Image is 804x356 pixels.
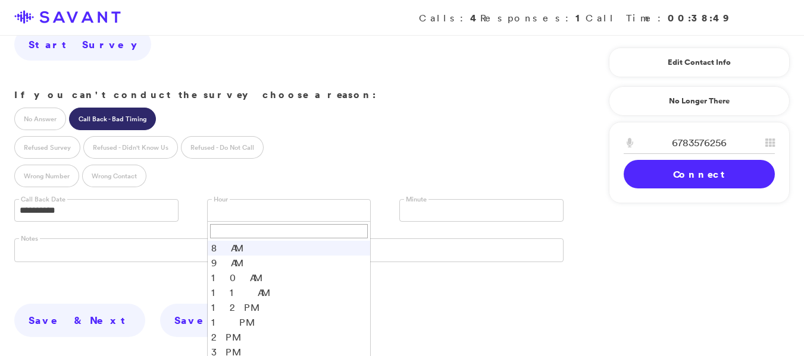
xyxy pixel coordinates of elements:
label: Wrong Contact [82,165,146,187]
label: Notes [19,234,40,243]
label: Hour [212,195,230,204]
strong: 00:38:49 [668,11,730,24]
li: 10 AM [208,270,371,285]
a: Save & Next [14,304,145,337]
label: Refused - Didn't Know Us [83,136,178,159]
li: 2 PM [208,330,371,345]
li: 1 PM [208,315,371,330]
li: 12 PM [208,300,371,315]
label: Wrong Number [14,165,79,187]
li: 11 AM [208,285,371,300]
label: Call Back - Bad Timing [69,108,156,130]
strong: If you can't conduct the survey choose a reason: [14,88,376,101]
a: Save & Clock Out [160,304,335,337]
li: 9 AM [208,256,371,270]
label: Minute [404,195,428,204]
a: Start Survey [14,28,151,61]
strong: 1 [575,11,586,24]
a: No Longer There [609,86,790,116]
a: Connect [624,160,775,188]
li: 8 AM [208,241,371,256]
strong: 4 [470,11,480,24]
label: Refused Survey [14,136,80,159]
label: Call Back Date [19,195,67,204]
label: Refused - Do Not Call [181,136,264,159]
label: No Answer [14,108,66,130]
a: Edit Contact Info [624,53,775,72]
